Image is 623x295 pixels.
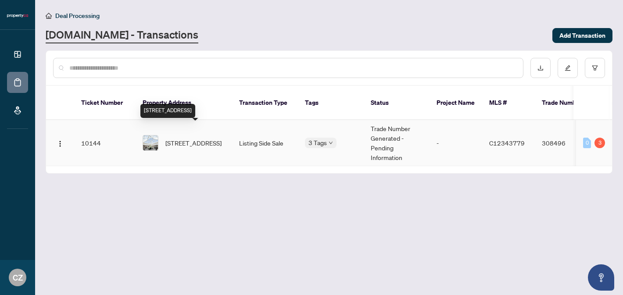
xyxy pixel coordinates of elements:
td: - [430,120,482,166]
span: home [46,13,52,19]
button: Add Transaction [552,28,612,43]
button: Open asap [588,264,614,291]
span: CZ [13,271,23,284]
div: 0 [583,138,591,148]
div: [STREET_ADDRESS] [140,104,195,118]
td: Listing Side Sale [232,120,298,166]
span: 3 Tags [308,138,327,148]
th: Ticket Number [74,86,136,120]
th: Trade Number [535,86,596,120]
td: Trade Number Generated - Pending Information [364,120,430,166]
th: Tags [298,86,364,120]
span: Deal Processing [55,12,100,20]
a: [DOMAIN_NAME] - Transactions [46,28,198,43]
img: logo [7,13,28,18]
button: Logo [53,136,67,150]
td: 308496 [535,120,596,166]
img: Logo [57,140,64,147]
span: filter [592,65,598,71]
span: edit [565,65,571,71]
img: thumbnail-img [143,135,158,150]
div: 3 [594,138,605,148]
button: filter [585,58,605,78]
span: [STREET_ADDRESS] [165,138,222,148]
th: Status [364,86,430,120]
th: MLS # [482,86,535,120]
th: Project Name [430,86,482,120]
span: Add Transaction [559,28,605,43]
th: Transaction Type [232,86,298,120]
span: down [329,141,333,145]
th: Property Address [136,86,232,120]
span: C12343779 [489,139,525,147]
button: edit [558,58,578,78]
button: download [530,58,551,78]
span: download [537,65,544,71]
td: 10144 [74,120,136,166]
